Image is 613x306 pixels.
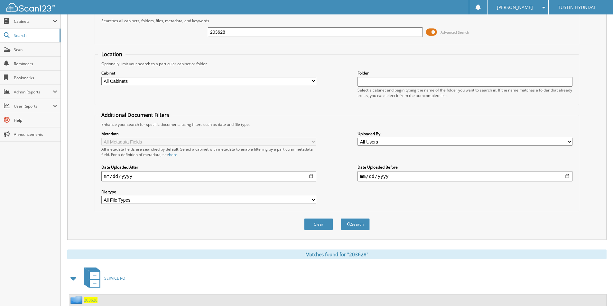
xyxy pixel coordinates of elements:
[14,33,56,38] span: Search
[441,30,469,35] span: Advanced Search
[98,18,576,23] div: Searches all cabinets, folders, files, metadata, and keywords
[14,47,57,52] span: Scan
[98,122,576,127] div: Enhance your search for specific documents using filters such as date and file type.
[558,5,595,9] span: TUSTIN HYUNDAI
[101,164,316,170] label: Date Uploaded After
[14,103,53,109] span: User Reports
[169,152,177,157] a: here
[104,275,125,281] span: SERVICE RO
[14,118,57,123] span: Help
[84,297,98,303] a: 203628
[101,146,316,157] div: All metadata fields are searched by default. Select a cabinet with metadata to enable filtering b...
[98,111,172,118] legend: Additional Document Filters
[80,266,125,291] a: SERVICE RO
[70,296,84,304] img: folder2.png
[101,70,316,76] label: Cabinet
[304,218,333,230] button: Clear
[14,61,57,66] span: Reminders
[98,61,576,66] div: Optionally limit your search to a particular cabinet or folder
[358,87,572,98] div: Select a cabinet and begin typing the name of the folder you want to search in. If the name match...
[101,189,316,195] label: File type
[341,218,370,230] button: Search
[358,131,572,136] label: Uploaded By
[358,70,572,76] label: Folder
[98,51,125,58] legend: Location
[358,171,572,181] input: end
[101,131,316,136] label: Metadata
[14,89,53,95] span: Admin Reports
[67,249,607,259] div: Matches found for "203628"
[101,171,316,181] input: start
[497,5,533,9] span: [PERSON_NAME]
[358,164,572,170] label: Date Uploaded Before
[6,3,55,12] img: scan123-logo-white.svg
[14,19,53,24] span: Cabinets
[14,132,57,137] span: Announcements
[14,75,57,81] span: Bookmarks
